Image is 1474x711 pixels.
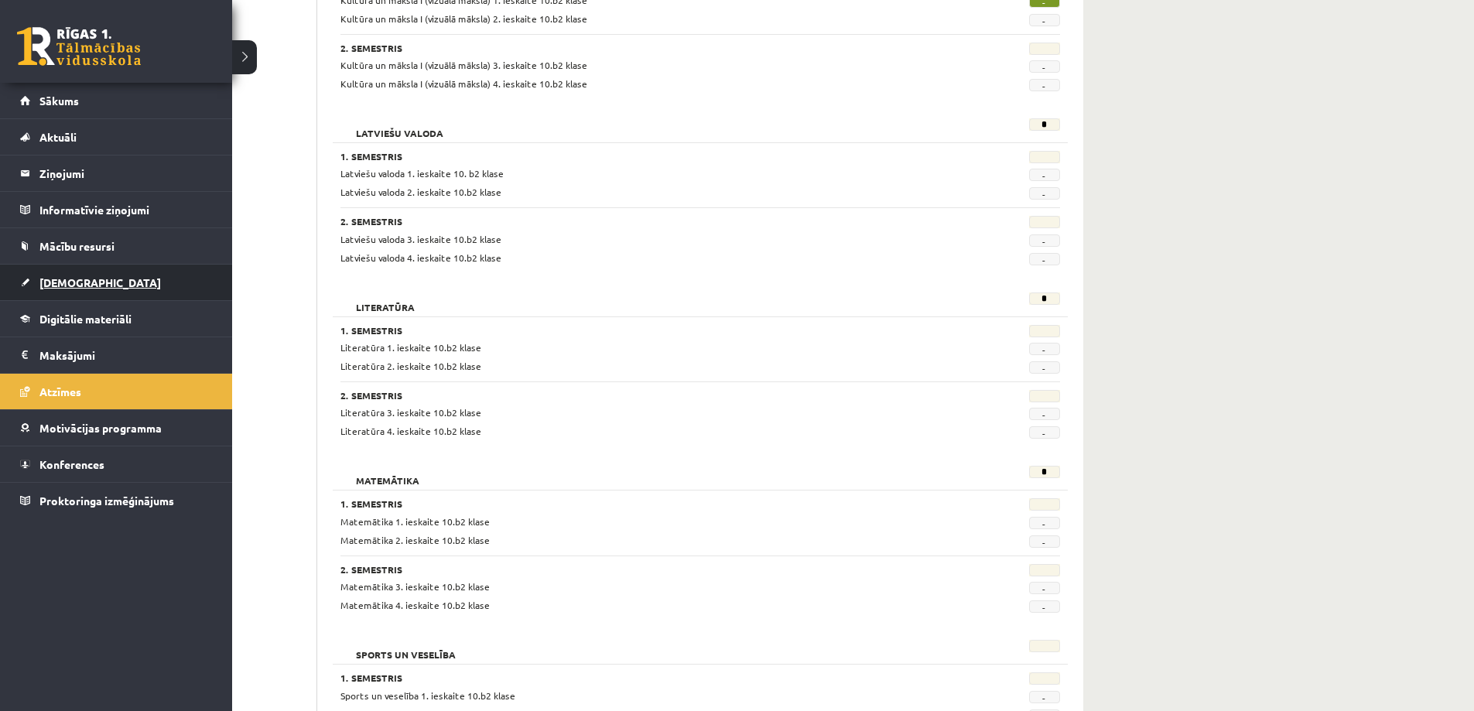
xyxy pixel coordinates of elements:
[340,672,936,683] h3: 1. Semestris
[340,59,587,71] span: Kultūra un māksla I (vizuālā māksla) 3. ieskaite 10.b2 klase
[1029,60,1060,73] span: -
[340,167,504,179] span: Latviešu valoda 1. ieskaite 10. b2 klase
[1029,234,1060,247] span: -
[1029,535,1060,548] span: -
[1029,361,1060,374] span: -
[20,410,213,446] a: Motivācijas programma
[340,151,936,162] h3: 1. Semestris
[20,301,213,337] a: Digitālie materiāli
[20,156,213,191] a: Ziņojumi
[1029,517,1060,529] span: -
[39,312,132,326] span: Digitālie materiāli
[340,216,936,227] h3: 2. Semestris
[20,337,213,373] a: Maksājumi
[340,534,490,546] span: Matemātika 2. ieskaite 10.b2 klase
[20,228,213,264] a: Mācību resursi
[340,341,481,354] span: Literatūra 1. ieskaite 10.b2 klase
[1029,408,1060,420] span: -
[340,118,459,134] h2: Latviešu valoda
[340,425,481,437] span: Literatūra 4. ieskaite 10.b2 klase
[340,466,435,481] h2: Matemātika
[20,192,213,227] a: Informatīvie ziņojumi
[1029,582,1060,594] span: -
[340,186,501,198] span: Latviešu valoda 2. ieskaite 10.b2 klase
[39,192,213,227] legend: Informatīvie ziņojumi
[20,83,213,118] a: Sākums
[20,265,213,300] a: [DEMOGRAPHIC_DATA]
[39,337,213,373] legend: Maksājumi
[20,446,213,482] a: Konferences
[340,689,515,702] span: Sports un veselība 1. ieskaite 10.b2 klase
[20,119,213,155] a: Aktuāli
[39,385,81,398] span: Atzīmes
[340,292,430,308] h2: Literatūra
[340,406,481,419] span: Literatūra 3. ieskaite 10.b2 klase
[340,580,490,593] span: Matemātika 3. ieskaite 10.b2 klase
[39,239,115,253] span: Mācību resursi
[1029,691,1060,703] span: -
[39,421,162,435] span: Motivācijas programma
[39,130,77,144] span: Aktuāli
[340,251,501,264] span: Latviešu valoda 4. ieskaite 10.b2 klase
[340,325,936,336] h3: 1. Semestris
[340,640,471,655] h2: Sports un veselība
[340,77,587,90] span: Kultūra un māksla I (vizuālā māksla) 4. ieskaite 10.b2 klase
[1029,187,1060,200] span: -
[1029,343,1060,355] span: -
[39,156,213,191] legend: Ziņojumi
[20,374,213,409] a: Atzīmes
[39,494,174,508] span: Proktoringa izmēģinājums
[17,27,141,66] a: Rīgas 1. Tālmācības vidusskola
[340,233,501,245] span: Latviešu valoda 3. ieskaite 10.b2 klase
[1029,426,1060,439] span: -
[340,43,936,53] h3: 2. Semestris
[1029,79,1060,91] span: -
[39,275,161,289] span: [DEMOGRAPHIC_DATA]
[20,483,213,518] a: Proktoringa izmēģinājums
[1029,600,1060,613] span: -
[340,599,490,611] span: Matemātika 4. ieskaite 10.b2 klase
[1029,14,1060,26] span: -
[340,12,587,25] span: Kultūra un māksla I (vizuālā māksla) 2. ieskaite 10.b2 klase
[1029,253,1060,265] span: -
[340,515,490,528] span: Matemātika 1. ieskaite 10.b2 klase
[340,360,481,372] span: Literatūra 2. ieskaite 10.b2 klase
[1029,169,1060,181] span: -
[39,94,79,108] span: Sākums
[340,390,936,401] h3: 2. Semestris
[340,498,936,509] h3: 1. Semestris
[340,564,936,575] h3: 2. Semestris
[39,457,104,471] span: Konferences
